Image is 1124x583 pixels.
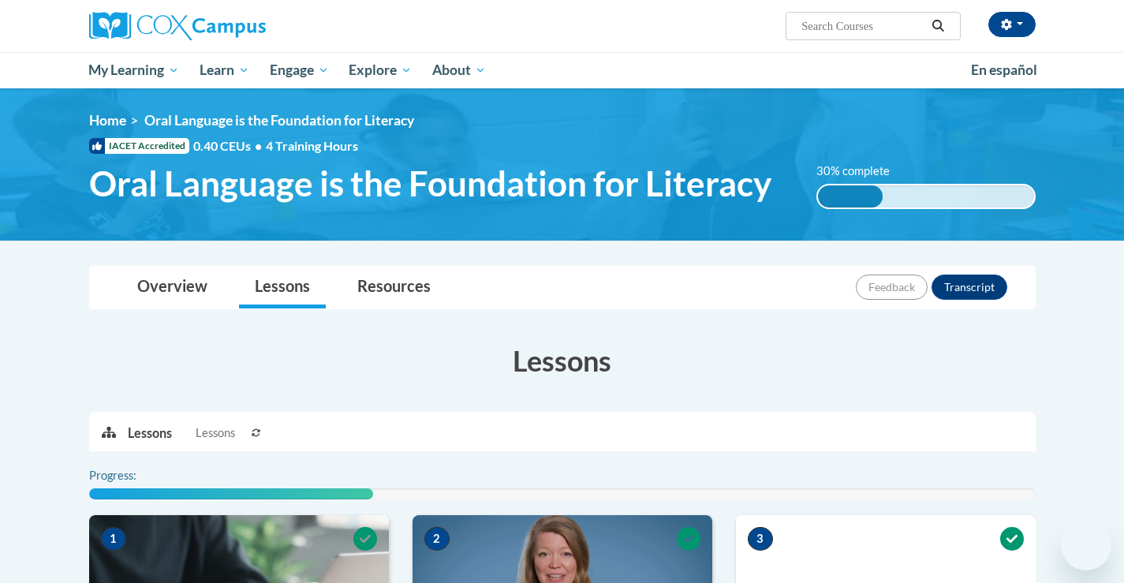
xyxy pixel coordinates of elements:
[196,424,235,442] span: Lessons
[971,62,1037,78] span: En español
[816,163,907,180] label: 30% complete
[988,12,1036,37] button: Account Settings
[926,17,950,36] button: Search
[89,138,189,154] span: IACET Accredited
[422,52,496,88] a: About
[800,17,926,36] input: Search Courses
[89,163,771,204] span: Oral Language is the Foundation for Literacy
[260,52,339,88] a: Engage
[1061,520,1111,570] iframe: Button to launch messaging window
[818,185,883,207] div: 30% complete
[89,12,389,40] a: Cox Campus
[193,137,266,155] span: 0.40 CEUs
[424,527,450,551] span: 2
[432,61,486,80] span: About
[932,275,1007,300] button: Transcript
[79,52,190,88] a: My Learning
[338,52,422,88] a: Explore
[121,267,223,308] a: Overview
[200,61,249,80] span: Learn
[961,54,1047,87] a: En español
[89,341,1036,380] h3: Lessons
[101,527,126,551] span: 1
[89,112,126,129] a: Home
[266,138,358,153] span: 4 Training Hours
[349,61,412,80] span: Explore
[88,61,179,80] span: My Learning
[65,52,1059,88] div: Main menu
[89,12,266,40] img: Cox Campus
[748,527,773,551] span: 3
[255,138,262,153] span: •
[856,275,928,300] button: Feedback
[239,267,326,308] a: Lessons
[189,52,260,88] a: Learn
[342,267,446,308] a: Resources
[89,467,180,484] label: Progress:
[270,61,329,80] span: Engage
[128,424,172,442] p: Lessons
[144,112,414,129] span: Oral Language is the Foundation for Literacy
